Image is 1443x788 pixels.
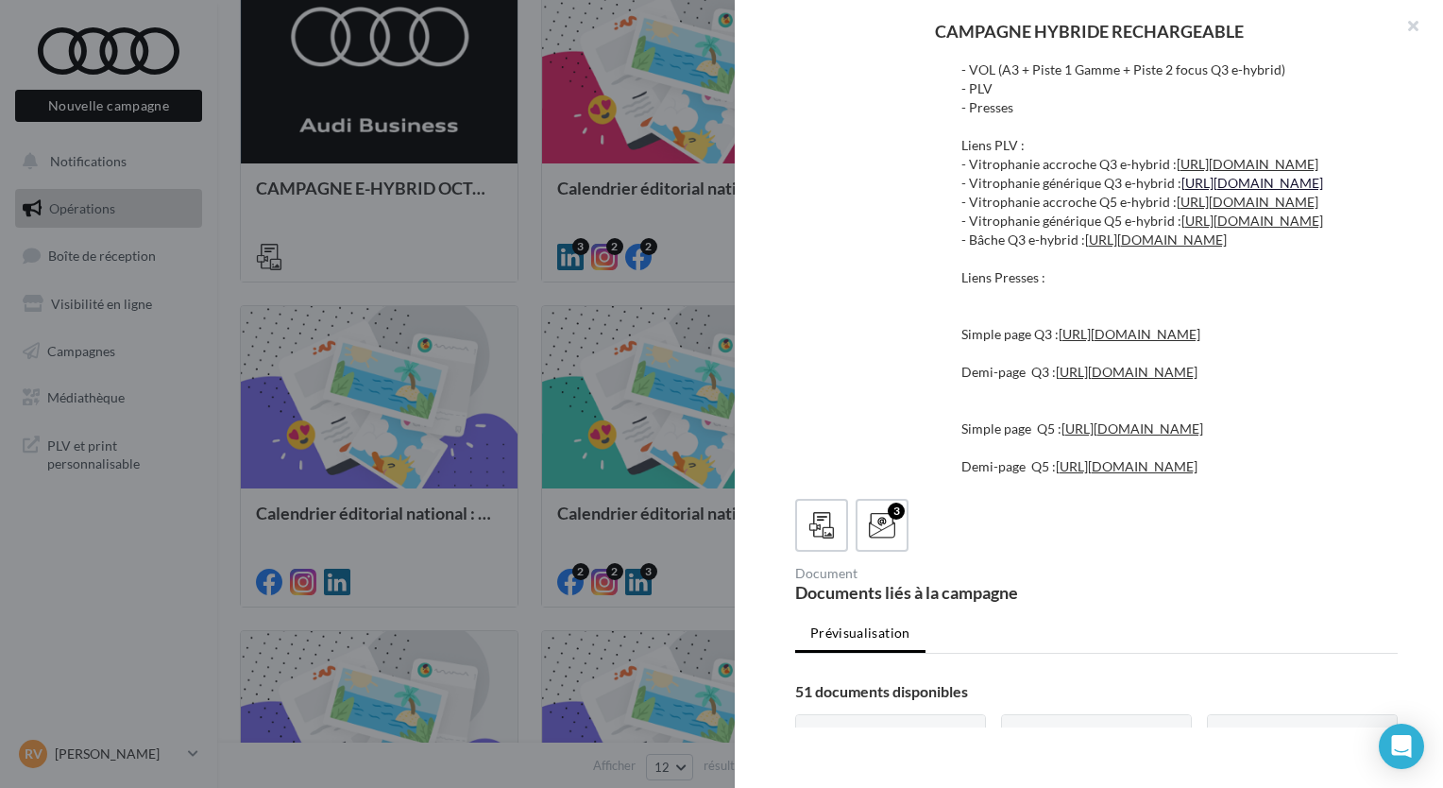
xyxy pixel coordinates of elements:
a: [URL][DOMAIN_NAME] [1177,156,1318,172]
a: [URL][DOMAIN_NAME] [1177,194,1318,210]
div: 3 [888,503,905,520]
a: [URL][DOMAIN_NAME] [1085,231,1227,248]
a: [URL][DOMAIN_NAME] [1059,326,1200,342]
a: [URL][DOMAIN_NAME] [1181,213,1323,229]
a: [URL][DOMAIN_NAME] [1181,175,1323,191]
div: 51 documents disponibles [795,684,1398,699]
a: [URL][DOMAIN_NAME] [1061,420,1203,437]
a: [URL][DOMAIN_NAME] [1056,458,1197,474]
div: Documents liés à la campagne [795,584,1089,601]
div: Document [795,567,1089,580]
a: [URL][DOMAIN_NAME] [1056,364,1197,380]
div: Open Intercom Messenger [1379,724,1424,769]
div: CAMPAGNE HYBRIDE RECHARGEABLE [765,23,1413,40]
